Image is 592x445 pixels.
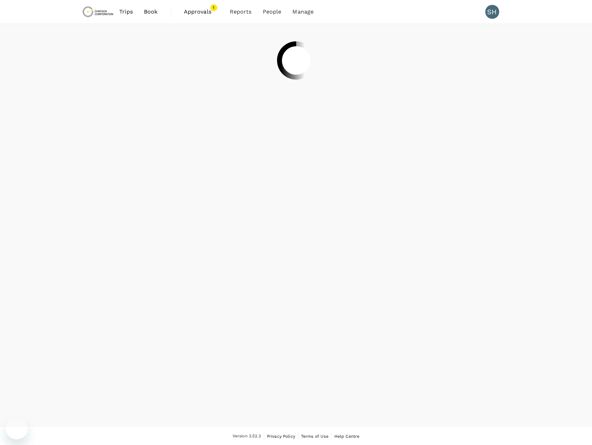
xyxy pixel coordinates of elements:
div: SH [485,5,499,19]
a: Terms of Use [301,432,329,440]
span: Book [144,8,158,16]
span: 1 [210,4,217,11]
a: Help Centre [334,432,360,440]
span: Terms of Use [301,434,329,439]
a: Privacy Policy [267,432,295,440]
span: Manage [292,8,314,16]
img: Chrysos Corporation [82,4,114,19]
span: People [263,8,282,16]
span: Privacy Policy [267,434,295,439]
span: Version 3.52.2 [233,433,261,440]
iframe: Button to launch messaging window [6,417,28,439]
span: Trips [119,8,133,16]
span: Help Centre [334,434,360,439]
span: Reports [230,8,252,16]
span: Approvals [184,8,219,16]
